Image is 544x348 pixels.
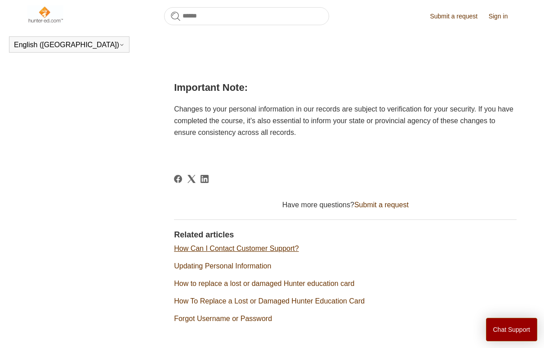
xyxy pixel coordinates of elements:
a: Forgot Username or Password [174,315,272,322]
input: Search [164,7,329,25]
svg: Share this page on LinkedIn [201,175,209,183]
img: Hunter-Ed Help Center home page [27,5,64,23]
a: X Corp [187,175,196,183]
a: How Can I Contact Customer Support? [174,245,299,252]
p: Changes to your personal information in our records are subject to verification for your security... [174,103,517,138]
a: Submit a request [430,12,486,21]
svg: Share this page on X Corp [187,175,196,183]
a: Sign in [489,12,517,21]
h2: Related articles [174,229,517,241]
a: Updating Personal Information [174,262,271,270]
div: Have more questions? [174,200,517,210]
a: Submit a request [354,201,409,209]
h2: Important Note: [174,80,517,95]
a: Facebook [174,175,182,183]
button: Chat Support [486,318,538,341]
a: LinkedIn [201,175,209,183]
a: How to replace a lost or damaged Hunter education card [174,280,354,287]
svg: Share this page on Facebook [174,175,182,183]
button: English ([GEOGRAPHIC_DATA]) [14,41,125,49]
a: How To Replace a Lost or Damaged Hunter Education Card [174,297,365,305]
